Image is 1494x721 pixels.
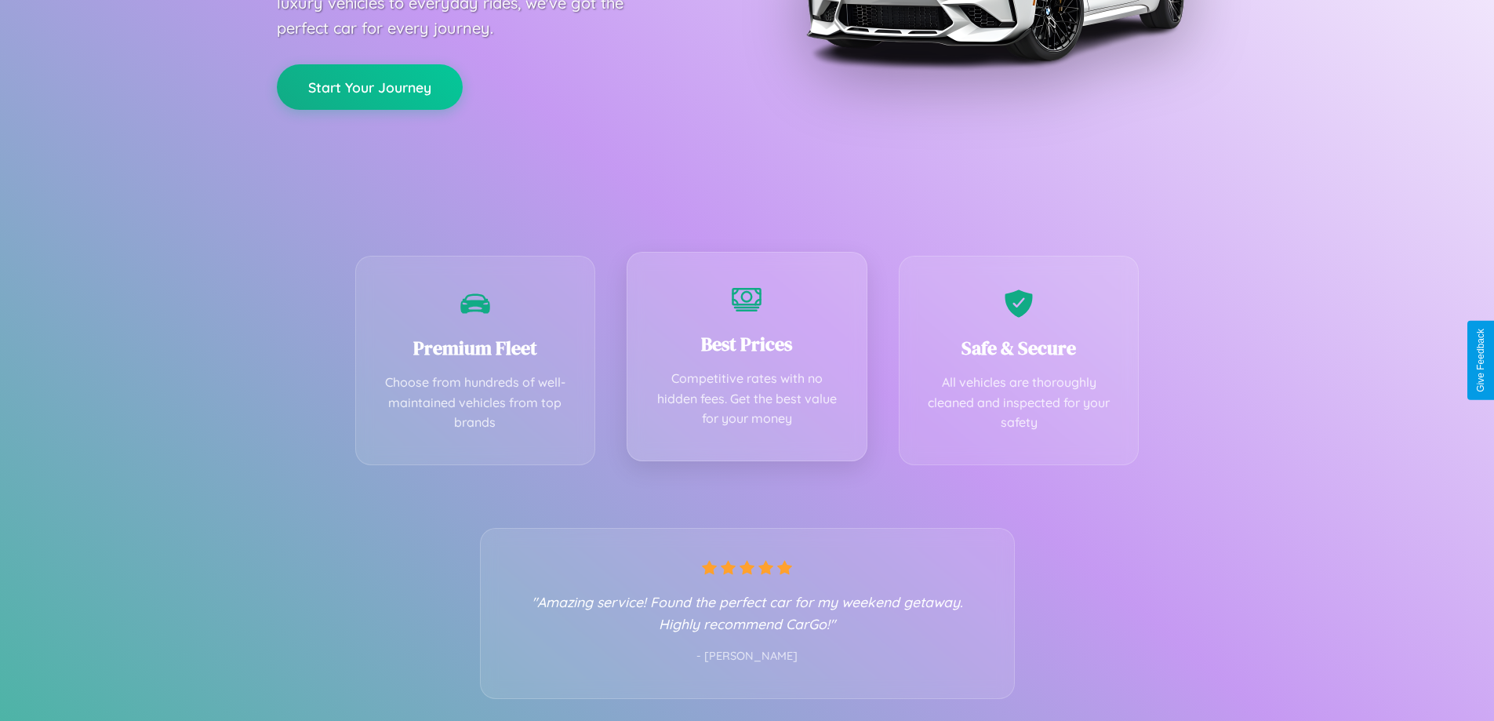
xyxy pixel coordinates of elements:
div: Give Feedback [1475,329,1486,392]
p: Choose from hundreds of well-maintained vehicles from top brands [380,373,572,433]
button: Start Your Journey [277,64,463,110]
h3: Best Prices [651,331,843,357]
p: "Amazing service! Found the perfect car for my weekend getaway. Highly recommend CarGo!" [512,591,983,635]
p: - [PERSON_NAME] [512,646,983,667]
h3: Safe & Secure [923,335,1115,361]
p: All vehicles are thoroughly cleaned and inspected for your safety [923,373,1115,433]
p: Competitive rates with no hidden fees. Get the best value for your money [651,369,843,429]
h3: Premium Fleet [380,335,572,361]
